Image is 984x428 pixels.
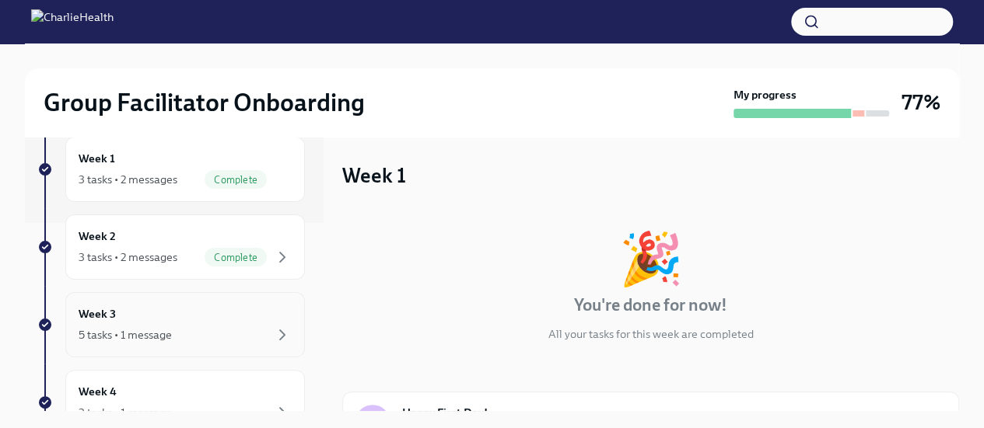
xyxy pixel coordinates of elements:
strong: Happy First Day! [402,405,488,420]
h6: Week 3 [79,305,116,322]
a: Week 35 tasks • 1 message [37,292,305,357]
span: Complete [205,174,267,186]
h6: Week 4 [79,383,117,400]
h6: Week 2 [79,228,116,245]
h2: Group Facilitator Onboarding [44,87,365,118]
div: 3 tasks • 2 messages [79,172,177,187]
a: Week 23 tasks • 2 messagesComplete [37,214,305,280]
div: 5 tasks • 1 message [79,327,172,343]
div: 🎉 [619,233,683,284]
img: CharlieHealth [31,9,114,34]
h6: Week 1 [79,150,115,167]
a: Week 13 tasks • 2 messagesComplete [37,137,305,202]
div: 3 tasks • 1 message [79,405,172,420]
h3: Week 1 [342,162,406,190]
h3: 77% [902,89,940,117]
h4: You're done for now! [574,294,727,317]
div: 3 tasks • 2 messages [79,249,177,265]
span: Complete [205,252,267,263]
p: All your tasks for this week are completed [548,326,754,342]
strong: My progress [734,87,797,103]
